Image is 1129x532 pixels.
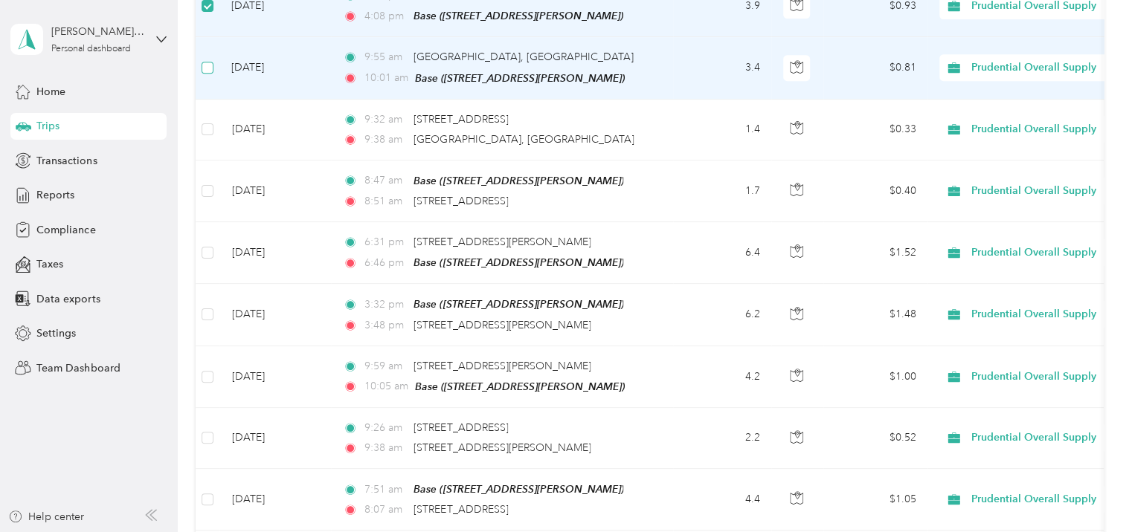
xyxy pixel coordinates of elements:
span: Base ([STREET_ADDRESS][PERSON_NAME]) [414,256,623,268]
span: 6:46 pm [364,255,407,271]
td: [DATE] [219,37,331,99]
span: 7:51 am [364,481,407,498]
span: 9:26 am [364,420,407,436]
span: Prudential Overall Supply [971,306,1107,322]
span: 9:32 am [364,111,407,128]
td: $0.33 [823,100,927,160]
span: 9:59 am [364,358,407,374]
td: [DATE] [219,284,331,346]
span: 9:38 am [364,440,407,456]
td: $0.40 [823,160,927,222]
div: [PERSON_NAME] [PERSON_NAME] [51,24,144,39]
span: Taxes [36,256,63,272]
span: Transactions [36,153,97,169]
span: Base ([STREET_ADDRESS][PERSON_NAME]) [414,298,623,310]
span: Prudential Overall Supply [971,183,1107,199]
span: 9:38 am [364,132,407,148]
span: [STREET_ADDRESS] [414,113,508,126]
span: Base ([STREET_ADDRESS][PERSON_NAME]) [415,72,625,84]
span: Team Dashboard [36,360,120,376]
button: Help center [8,509,84,525]
span: 8:07 am [364,502,407,518]
span: Prudential Overall Supply [971,59,1107,76]
span: Base ([STREET_ADDRESS][PERSON_NAME]) [415,380,625,392]
span: [STREET_ADDRESS][PERSON_NAME] [414,319,591,331]
div: Personal dashboard [51,45,131,53]
td: [DATE] [219,469,331,531]
td: $1.52 [823,222,927,284]
td: $1.00 [823,346,927,408]
td: $0.52 [823,408,927,469]
td: 6.4 [673,222,771,284]
td: 1.7 [673,160,771,222]
span: [STREET_ADDRESS][PERSON_NAME] [414,441,591,454]
span: Trips [36,118,59,134]
span: Data exports [36,291,100,307]
span: [STREET_ADDRESS] [414,195,508,207]
span: 8:47 am [364,172,407,189]
td: [DATE] [219,408,331,469]
td: 6.2 [673,284,771,346]
span: [STREET_ADDRESS] [414,421,508,434]
span: Home [36,84,65,100]
span: Base ([STREET_ADDRESS][PERSON_NAME]) [414,175,623,186]
span: [STREET_ADDRESS][PERSON_NAME] [414,360,591,372]
td: [DATE] [219,100,331,160]
span: Settings [36,325,76,341]
span: [GEOGRAPHIC_DATA], [GEOGRAPHIC_DATA] [414,51,634,63]
td: [DATE] [219,160,331,222]
span: Reports [36,187,74,203]
span: Prudential Overall Supply [971,369,1107,385]
span: 3:48 pm [364,317,407,334]
iframe: Everlance-gr Chat Button Frame [1046,449,1129,532]
span: [GEOGRAPHIC_DATA], [GEOGRAPHIC_DATA] [414,133,634,146]
td: 2.2 [673,408,771,469]
span: Prudential Overall Supply [971,429,1107,446]
span: 9:55 am [364,49,407,65]
span: 10:05 am [364,378,408,395]
td: 4.2 [673,346,771,408]
td: 4.4 [673,469,771,531]
span: Base ([STREET_ADDRESS][PERSON_NAME]) [414,483,623,495]
td: 1.4 [673,100,771,160]
span: 3:32 pm [364,296,407,313]
td: [DATE] [219,222,331,284]
span: Compliance [36,222,95,238]
span: Prudential Overall Supply [971,121,1107,137]
span: 6:31 pm [364,234,407,250]
span: 8:51 am [364,193,407,210]
td: $1.48 [823,284,927,346]
span: Prudential Overall Supply [971,244,1107,261]
span: 4:08 pm [364,8,407,25]
span: Base ([STREET_ADDRESS][PERSON_NAME]) [414,10,623,22]
span: 10:01 am [364,70,408,86]
td: $1.05 [823,469,927,531]
span: [STREET_ADDRESS] [414,503,508,516]
td: [DATE] [219,346,331,408]
td: 3.4 [673,37,771,99]
td: $0.81 [823,37,927,99]
span: [STREET_ADDRESS][PERSON_NAME] [414,236,591,248]
span: Prudential Overall Supply [971,491,1107,507]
